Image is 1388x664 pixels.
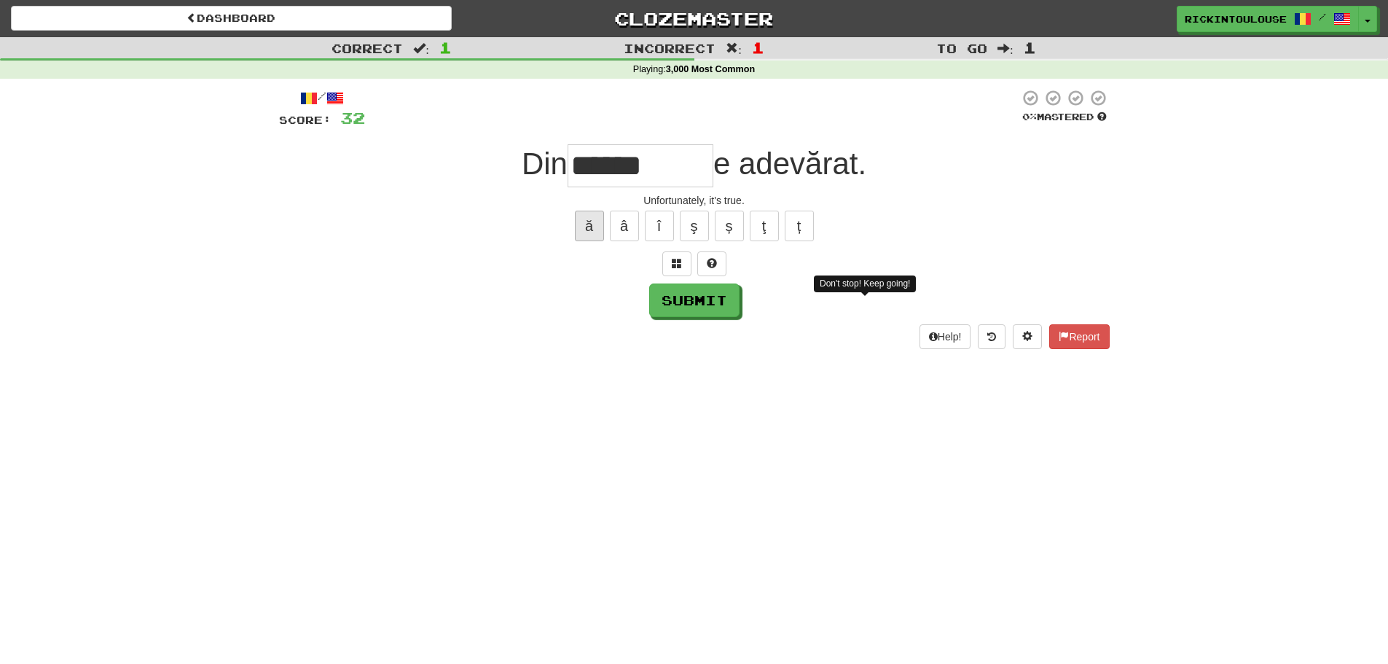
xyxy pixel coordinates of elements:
[522,147,568,181] span: Din
[726,42,742,55] span: :
[1019,111,1110,124] div: Mastered
[920,324,971,349] button: Help!
[697,251,726,276] button: Single letter hint - you only get 1 per sentence and score half the points! alt+h
[439,39,452,56] span: 1
[1185,12,1287,26] span: RickinToulouse
[340,109,365,127] span: 32
[624,41,715,55] span: Incorrect
[750,211,779,241] button: ţ
[279,114,332,126] span: Score:
[474,6,914,31] a: Clozemaster
[332,41,403,55] span: Correct
[785,211,814,241] button: ț
[1319,12,1326,22] span: /
[279,89,365,107] div: /
[713,147,866,181] span: e adevărat.
[752,39,764,56] span: 1
[666,64,755,74] strong: 3,000 Most Common
[814,276,916,292] div: Don't stop! Keep going!
[11,6,452,31] a: Dashboard
[645,211,674,241] button: î
[715,211,744,241] button: ș
[413,42,429,55] span: :
[1177,6,1359,32] a: RickinToulouse /
[978,324,1005,349] button: Round history (alt+y)
[662,251,691,276] button: Switch sentence to multiple choice alt+p
[1024,39,1036,56] span: 1
[575,211,604,241] button: ă
[997,42,1013,55] span: :
[279,193,1110,208] div: Unfortunately, it's true.
[936,41,987,55] span: To go
[1049,324,1109,349] button: Report
[610,211,639,241] button: â
[1022,111,1037,122] span: 0 %
[680,211,709,241] button: ş
[649,284,740,317] button: Submit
